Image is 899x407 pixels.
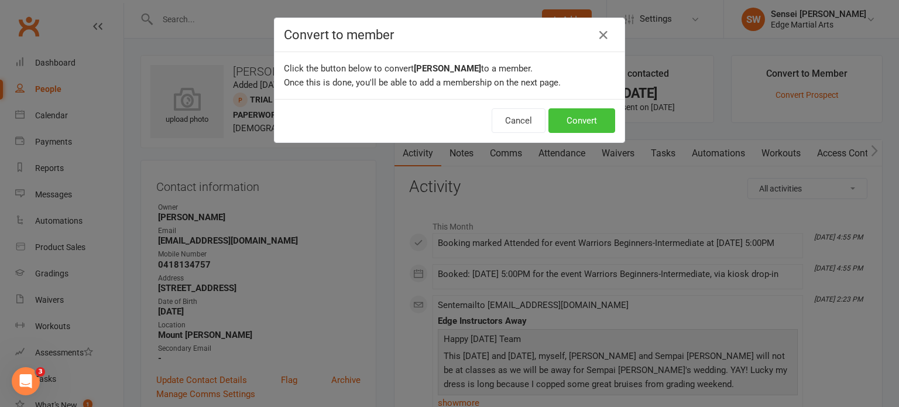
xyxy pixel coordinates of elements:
button: Close [594,26,613,45]
span: 3 [36,367,45,377]
iframe: Intercom live chat [12,367,40,395]
button: Cancel [492,108,545,133]
button: Convert [548,108,615,133]
h4: Convert to member [284,28,615,42]
div: Click the button below to convert to a member. Once this is done, you'll be able to add a members... [274,52,625,99]
b: [PERSON_NAME] [414,63,481,74]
